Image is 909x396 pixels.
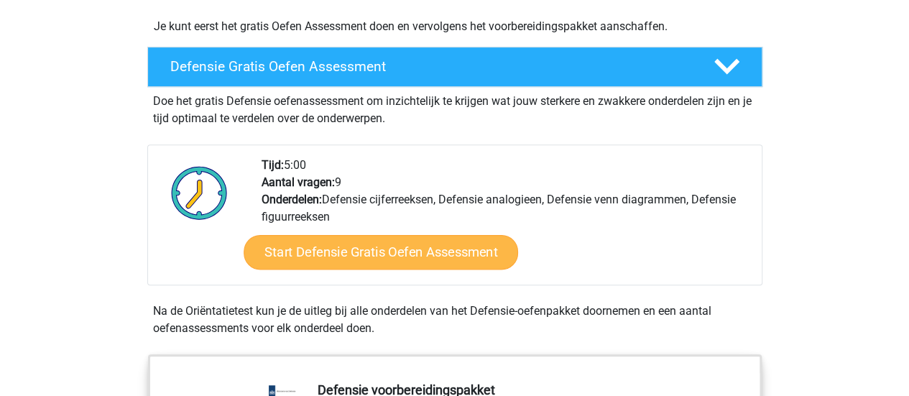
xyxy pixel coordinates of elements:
[244,235,518,270] a: Start Defensie Gratis Oefen Assessment
[262,158,284,172] b: Tijd:
[170,58,691,75] h4: Defensie Gratis Oefen Assessment
[251,157,761,285] div: 5:00 9 Defensie cijferreeksen, Defensie analogieen, Defensie venn diagrammen, Defensie figuurreeksen
[163,157,236,229] img: Klok
[147,87,762,127] div: Doe het gratis Defensie oefenassessment om inzichtelijk te krijgen wat jouw sterkere en zwakkere ...
[142,47,768,87] a: Defensie Gratis Oefen Assessment
[147,303,762,337] div: Na de Oriëntatietest kun je de uitleg bij alle onderdelen van het Defensie-oefenpakket doornemen ...
[262,175,335,189] b: Aantal vragen:
[262,193,322,206] b: Onderdelen:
